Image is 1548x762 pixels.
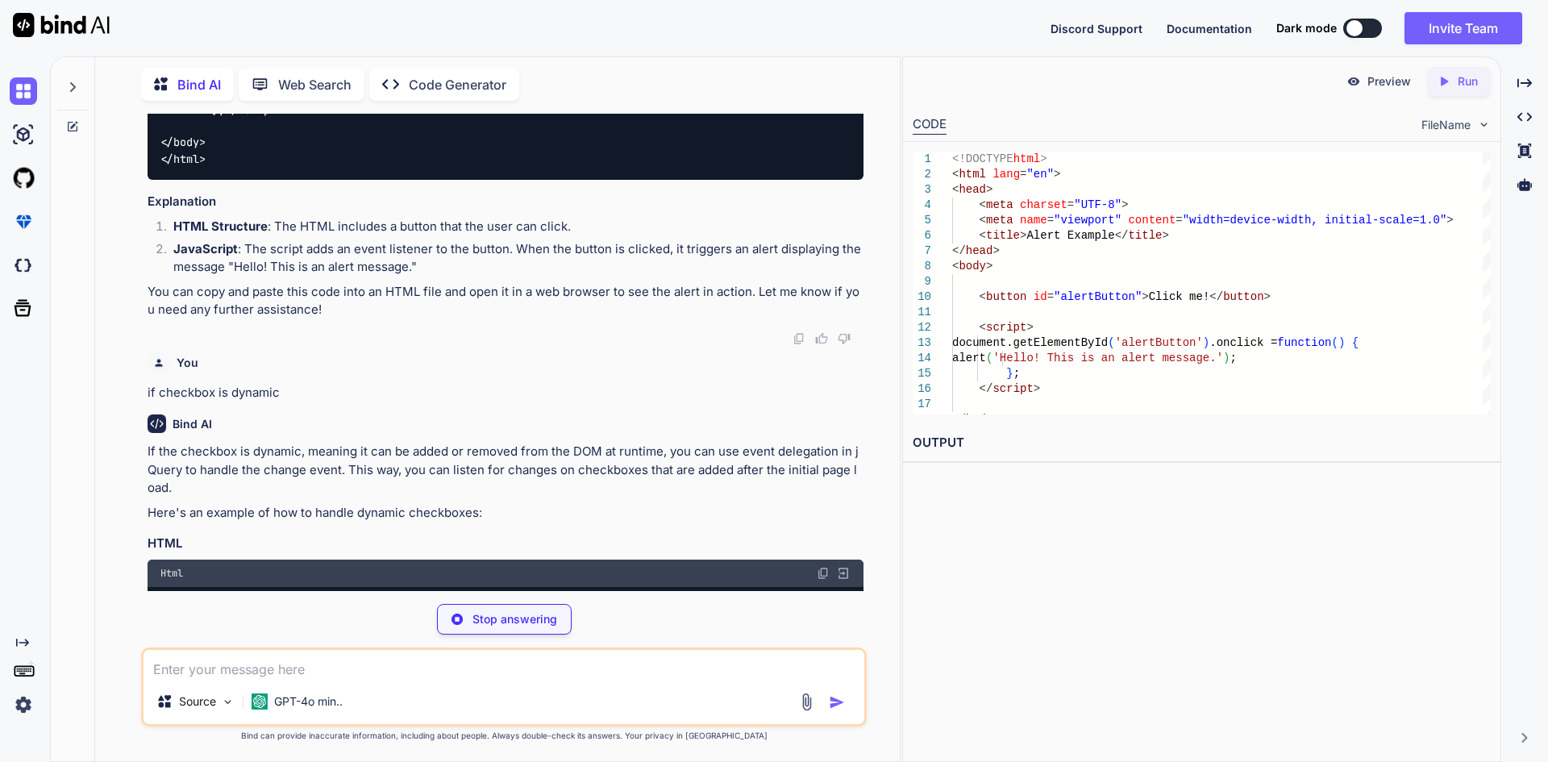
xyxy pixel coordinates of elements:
[979,198,985,211] span: <
[913,381,931,397] div: 16
[1040,152,1047,165] span: >
[913,198,931,213] div: 4
[1209,290,1223,303] span: </
[10,164,37,192] img: githubLight
[1203,336,1209,349] span: )
[1114,336,1202,349] span: 'alertButton'
[148,193,863,211] h3: Explanation
[252,693,268,710] img: GPT-4o mini
[238,102,277,117] span: script
[1182,214,1446,227] span: "width=device-width, initial-scale=1.0"
[1067,198,1073,211] span: =
[13,13,110,37] img: Bind AI
[1026,321,1033,334] span: >
[979,229,985,242] span: <
[1167,22,1252,35] span: Documentation
[1446,214,1453,227] span: >
[965,244,992,257] span: head
[992,244,999,257] span: >
[992,413,999,426] span: >
[913,152,931,167] div: 1
[913,305,931,320] div: 11
[952,152,1013,165] span: <!DOCTYPE
[148,283,863,319] p: You can copy and paste this code into an HTML file and open it in a web browser to see the alert ...
[1026,229,1114,242] span: Alert Example
[913,289,931,305] div: 10
[1338,336,1345,349] span: )
[173,241,238,256] strong: JavaScript
[1033,382,1039,395] span: >
[274,693,343,710] p: GPT-4o min..
[815,332,828,345] img: like
[952,168,959,181] span: <
[409,75,506,94] p: Code Generator
[979,382,992,395] span: </
[913,115,947,135] div: CODE
[829,694,845,710] img: icon
[1263,290,1270,303] span: >
[959,183,986,196] span: head
[979,290,985,303] span: <
[173,219,268,234] strong: HTML Structure
[959,168,986,181] span: html
[179,693,216,710] p: Source
[903,424,1500,462] h2: OUTPUT
[1142,290,1148,303] span: >
[986,352,992,364] span: (
[177,75,221,94] p: Bind AI
[160,218,863,240] li: : The HTML includes a button that the user can click.
[838,332,851,345] img: dislike
[1477,118,1491,131] img: chevron down
[913,335,931,351] div: 13
[836,566,851,581] img: Open in Browser
[1020,168,1026,181] span: =
[986,290,1026,303] span: button
[10,121,37,148] img: ai-studio
[986,183,992,196] span: >
[160,135,206,150] span: </ >
[913,228,931,244] div: 6
[952,352,986,364] span: alert
[1051,20,1142,37] button: Discord Support
[992,382,1033,395] span: script
[986,229,1020,242] span: title
[1121,198,1128,211] span: >
[1346,74,1361,89] img: preview
[952,244,966,257] span: </
[1026,168,1054,181] span: "en"
[10,252,37,279] img: darkCloudIdeIcon
[913,320,931,335] div: 12
[992,168,1020,181] span: lang
[1276,20,1337,36] span: Dark mode
[1128,214,1176,227] span: content
[992,352,1223,364] span: 'Hello! This is an alert message.'
[1223,352,1230,364] span: )
[1331,336,1338,349] span: (
[1020,198,1067,211] span: charset
[793,332,805,345] img: copy
[952,260,959,273] span: <
[148,504,863,523] p: Here's an example of how to handle dynamic checkboxes:
[817,567,830,580] img: copy
[1148,290,1209,303] span: Click me!
[225,102,283,117] span: </ >
[1006,367,1013,380] span: }
[913,351,931,366] div: 14
[472,611,557,627] p: Stop answering
[913,259,931,274] div: 8
[173,416,212,432] h6: Bind AI
[1114,229,1128,242] span: </
[10,77,37,105] img: chat
[1162,229,1168,242] span: >
[913,182,931,198] div: 3
[913,397,931,412] div: 17
[797,693,816,711] img: attachment
[173,135,199,150] span: body
[979,214,985,227] span: <
[1020,229,1026,242] span: >
[913,244,931,259] div: 7
[1051,22,1142,35] span: Discord Support
[160,240,863,277] li: : The script adds an event listener to the button. When the button is clicked, it triggers an ale...
[986,321,1026,334] span: script
[1277,336,1331,349] span: function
